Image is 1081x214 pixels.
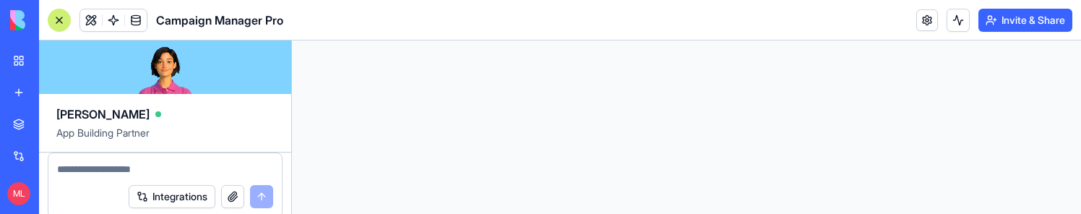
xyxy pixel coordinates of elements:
[129,185,215,208] button: Integrations
[7,182,30,205] span: ML
[156,12,283,29] span: Campaign Manager Pro
[56,126,274,152] span: App Building Partner
[978,9,1072,32] button: Invite & Share
[10,10,100,30] img: logo
[56,106,150,123] span: [PERSON_NAME]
